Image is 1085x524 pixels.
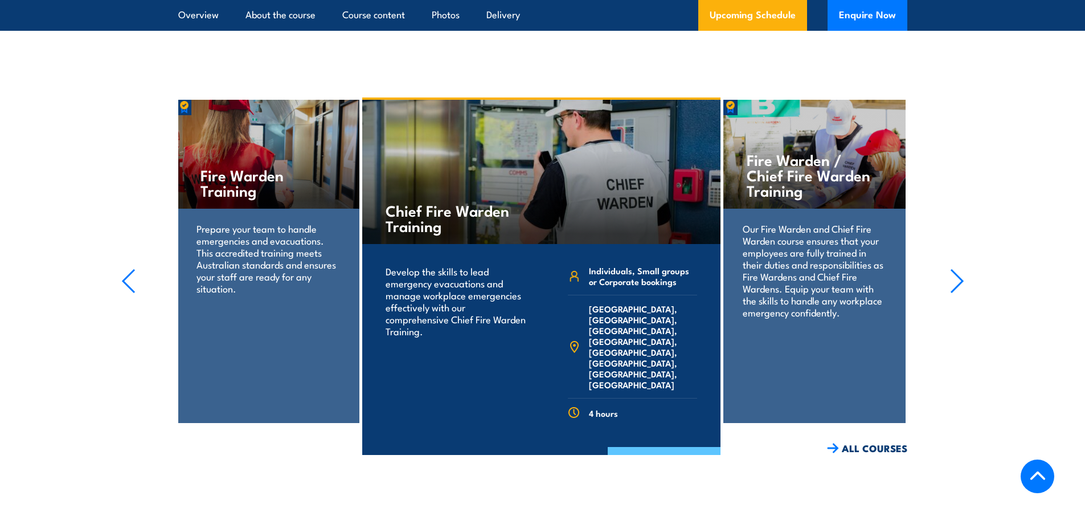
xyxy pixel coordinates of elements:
h4: Chief Fire Warden Training [386,202,519,233]
a: COURSE DETAILS [608,447,720,477]
p: Prepare your team to handle emergencies and evacuations. This accredited training meets Australia... [196,222,339,294]
p: Develop the skills to lead emergency evacuations and manage workplace emergencies effectively wit... [386,265,526,337]
p: Our Fire Warden and Chief Fire Warden course ensures that your employees are fully trained in the... [743,222,886,318]
h4: Fire Warden Training [200,167,335,198]
span: 4 hours [589,408,618,419]
span: [GEOGRAPHIC_DATA], [GEOGRAPHIC_DATA], [GEOGRAPHIC_DATA], [GEOGRAPHIC_DATA], [GEOGRAPHIC_DATA], [G... [589,303,697,390]
span: Individuals, Small groups or Corporate bookings [589,265,697,287]
h4: Fire Warden / Chief Fire Warden Training [747,152,882,198]
a: ALL COURSES [827,442,907,455]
